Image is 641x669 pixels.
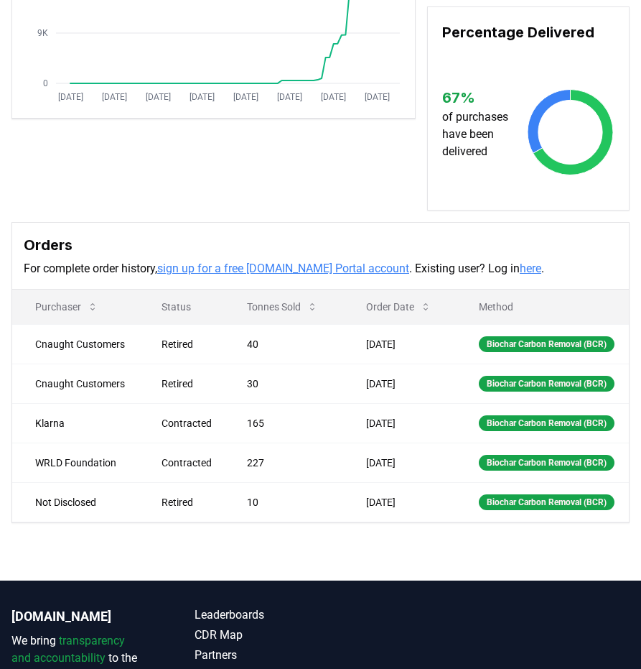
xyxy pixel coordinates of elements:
[12,482,139,522] td: Not Disclosed
[479,376,614,392] div: Biochar Carbon Removal (BCR)
[24,292,110,321] button: Purchaser
[343,364,456,403] td: [DATE]
[233,92,258,102] tspan: [DATE]
[58,92,83,102] tspan: [DATE]
[24,260,617,277] p: For complete order history, . Existing user? Log in .
[343,482,456,522] td: [DATE]
[479,415,614,431] div: Biochar Carbon Removal (BCR)
[195,627,320,644] a: CDR Map
[235,292,329,321] button: Tonnes Sold
[162,337,213,351] div: Retired
[479,494,614,510] div: Biochar Carbon Removal (BCR)
[195,647,320,664] a: Partners
[343,324,456,364] td: [DATE]
[37,28,48,38] tspan: 9K
[162,456,213,470] div: Contracted
[11,606,137,627] p: [DOMAIN_NAME]
[442,87,528,109] h3: 67 %
[442,109,528,160] p: of purchases have been delivered
[12,324,139,364] td: Cnaught Customers
[224,443,343,482] td: 227
[190,92,215,102] tspan: [DATE]
[12,403,139,443] td: Klarna
[12,364,139,403] td: Cnaught Customers
[162,416,213,430] div: Contracted
[224,403,343,443] td: 165
[479,336,614,352] div: Biochar Carbon Removal (BCR)
[479,455,614,471] div: Biochar Carbon Removal (BCR)
[321,92,346,102] tspan: [DATE]
[162,377,213,391] div: Retired
[12,443,139,482] td: WRLD Foundation
[467,300,617,314] p: Method
[343,403,456,443] td: [DATE]
[162,495,213,509] div: Retired
[355,292,443,321] button: Order Date
[277,92,302,102] tspan: [DATE]
[102,92,127,102] tspan: [DATE]
[157,262,409,275] a: sign up for a free [DOMAIN_NAME] Portal account
[224,324,343,364] td: 40
[343,443,456,482] td: [DATE]
[520,262,541,275] a: here
[24,234,617,256] h3: Orders
[224,364,343,403] td: 30
[11,634,125,665] span: transparency and accountability
[146,92,171,102] tspan: [DATE]
[365,92,390,102] tspan: [DATE]
[150,300,213,314] p: Status
[224,482,343,522] td: 10
[43,78,48,88] tspan: 0
[195,606,320,624] a: Leaderboards
[442,22,614,43] h3: Percentage Delivered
